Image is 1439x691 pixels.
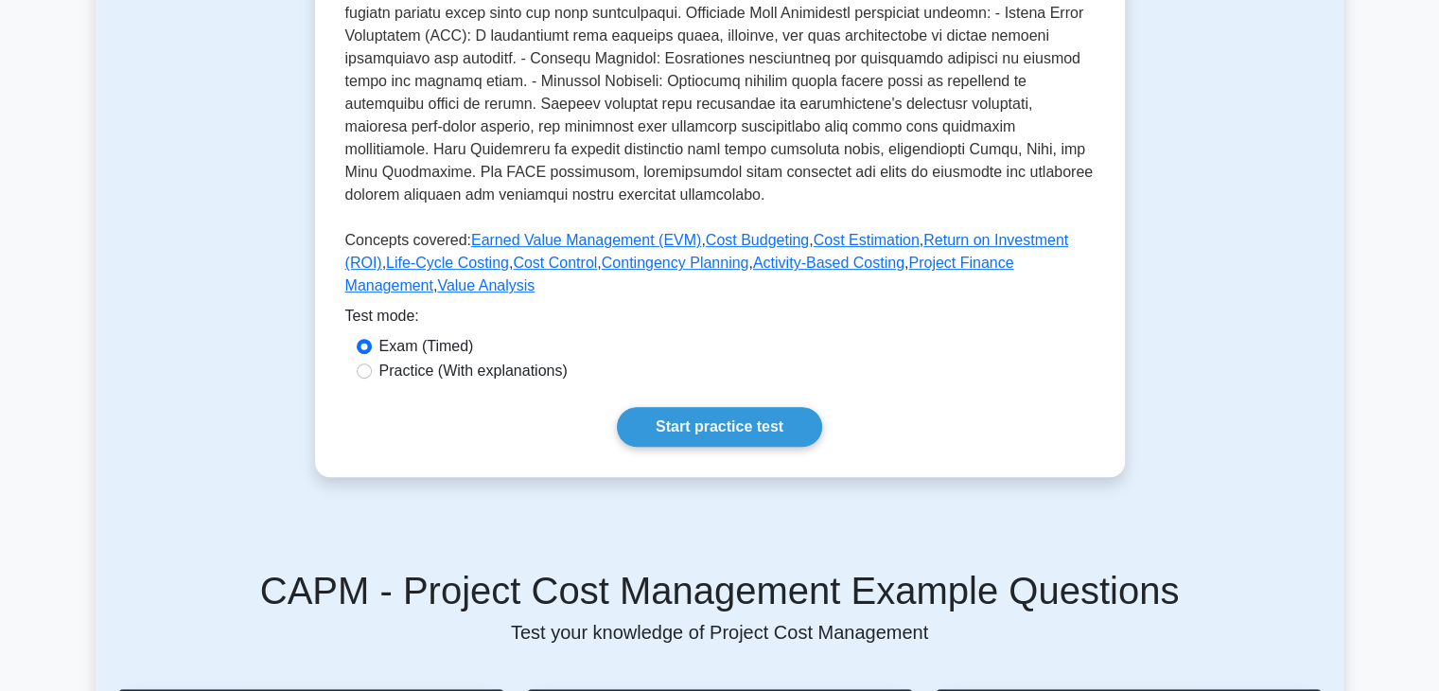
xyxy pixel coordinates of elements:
h5: CAPM - Project Cost Management Example Questions [118,568,1322,613]
a: Cost Estimation [814,232,920,248]
div: Test mode: [345,305,1095,335]
a: Project Finance Management [345,255,1014,293]
a: Value Analysis [437,277,535,293]
a: Life-Cycle Costing [386,255,509,271]
label: Exam (Timed) [379,335,474,358]
a: Cost Budgeting [706,232,809,248]
a: Contingency Planning [602,255,749,271]
a: Cost Control [513,255,597,271]
p: Test your knowledge of Project Cost Management [118,621,1322,644]
a: Activity-Based Costing [753,255,904,271]
p: Concepts covered: , , , , , , , , , [345,229,1095,305]
a: Start practice test [617,407,822,447]
a: Earned Value Management (EVM) [471,232,701,248]
label: Practice (With explanations) [379,360,568,382]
